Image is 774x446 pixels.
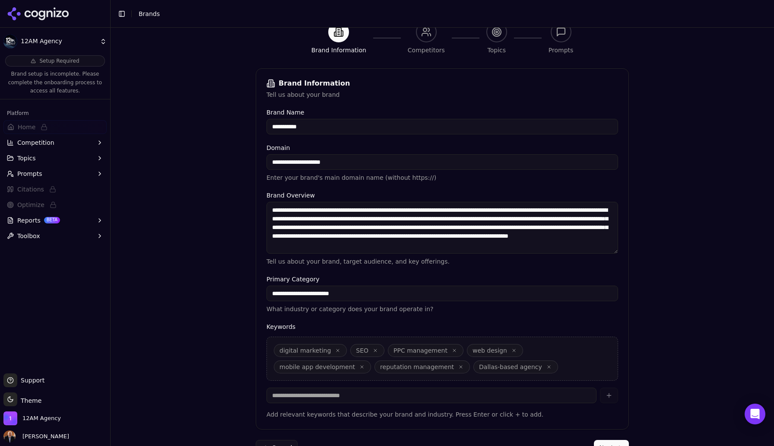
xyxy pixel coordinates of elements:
span: PPC management [393,346,447,355]
span: SEO [356,346,368,355]
span: Competition [17,138,54,147]
label: Keywords [266,324,618,330]
span: 12AM Agency [22,414,61,422]
span: Citations [17,185,44,194]
div: Brand Information [266,79,618,88]
label: Primary Category [266,276,618,282]
div: Open Intercom Messenger [745,404,765,424]
span: Dallas-based agency [479,363,542,371]
span: Support [17,376,44,385]
span: digital marketing [279,346,331,355]
button: Open organization switcher [3,411,61,425]
span: mobile app development [279,363,355,371]
span: Prompts [17,169,42,178]
span: Setup Required [39,57,79,64]
button: Toolbox [3,229,107,243]
span: Topics [17,154,36,162]
span: Home [18,123,35,131]
span: Brands [139,10,160,17]
button: Topics [3,151,107,165]
span: [PERSON_NAME] [19,433,69,440]
span: Reports [17,216,41,225]
img: 12AM Agency [3,411,17,425]
button: ReportsBETA [3,213,107,227]
div: Platform [3,106,107,120]
label: Brand Name [266,109,618,115]
button: Competition [3,136,107,150]
span: web design [473,346,507,355]
div: Brand Information [311,46,366,54]
p: Enter your brand's main domain name (without https://) [266,173,618,182]
div: Competitors [408,46,445,54]
img: 12AM Agency [3,35,17,48]
img: Robert Portillo [3,430,16,443]
span: reputation management [380,363,454,371]
label: Brand Overview [266,192,618,198]
p: Add relevant keywords that describe your brand and industry. Press Enter or click + to add. [266,410,618,419]
p: Tell us about your brand, target audience, and key offerings. [266,257,618,266]
span: Toolbox [17,232,40,240]
button: Prompts [3,167,107,181]
div: Prompts [549,46,574,54]
p: What industry or category does your brand operate in? [266,305,618,313]
span: 12AM Agency [21,38,96,45]
span: Optimize [17,201,44,209]
div: Tell us about your brand [266,90,618,99]
span: Theme [17,397,41,404]
button: Open user button [3,430,69,443]
p: Brand setup is incomplete. Please complete the onboarding process to access all features. [5,70,105,96]
label: Domain [266,145,618,151]
div: Topics [488,46,506,54]
span: BETA [44,217,60,223]
nav: breadcrumb [139,10,750,18]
